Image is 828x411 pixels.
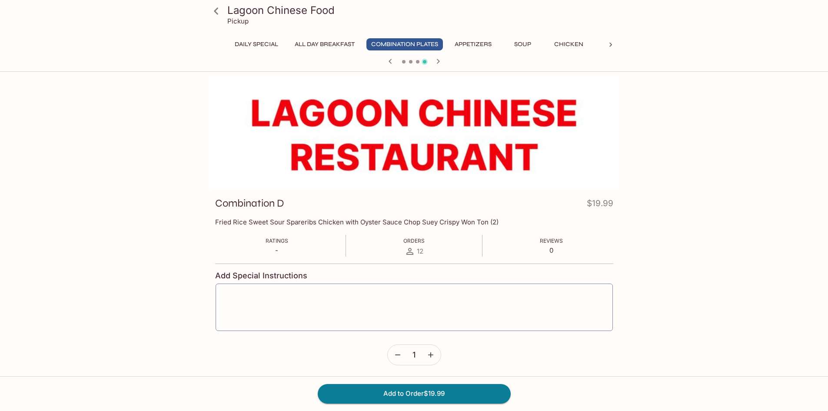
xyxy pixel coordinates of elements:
p: Fried Rice Sweet Sour Spareribs Chicken with Oyster Sauce Chop Suey Crispy Won Ton (2) [215,218,613,226]
span: Ratings [266,237,288,244]
button: Combination Plates [366,38,443,50]
h4: $19.99 [587,197,613,214]
span: Reviews [540,237,563,244]
span: 12 [417,247,423,255]
button: Beef [595,38,635,50]
button: Soup [503,38,542,50]
button: Appetizers [450,38,496,50]
button: Daily Special [230,38,283,50]
button: Add to Order$19.99 [318,384,511,403]
span: Orders [403,237,425,244]
h3: Lagoon Chinese Food [227,3,616,17]
p: - [266,246,288,254]
h3: Combination D [215,197,284,210]
div: Combination D [209,75,619,190]
button: Chicken [549,38,589,50]
span: 1 [412,350,416,360]
p: 0 [540,246,563,254]
p: Pickup [227,17,249,25]
h4: Add Special Instructions [215,271,613,281]
button: All Day Breakfast [290,38,359,50]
